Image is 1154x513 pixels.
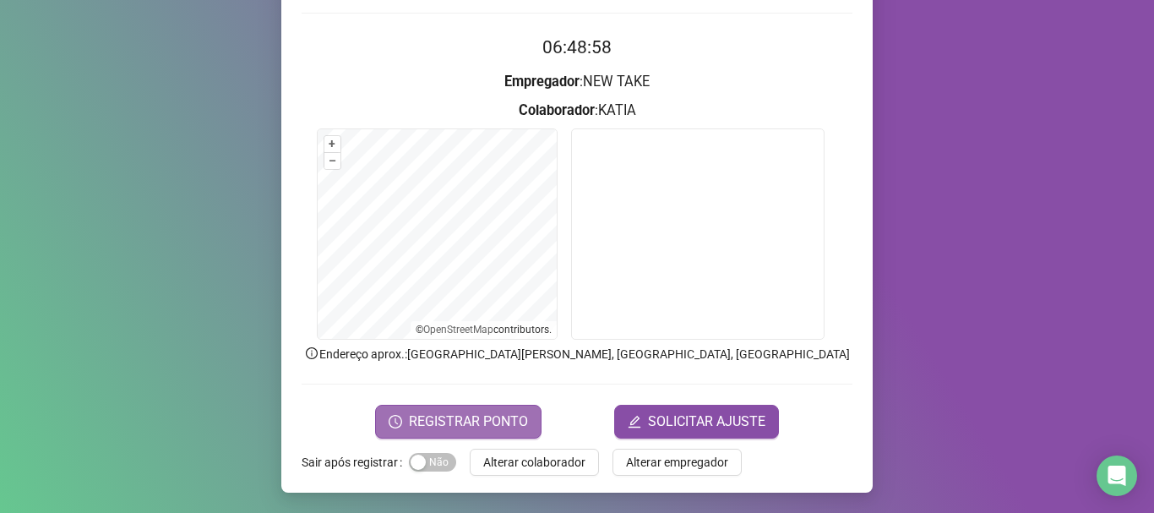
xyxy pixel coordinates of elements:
[648,412,765,432] span: SOLICITAR AJUSTE
[628,415,641,428] span: edit
[542,37,612,57] time: 06:48:58
[1097,456,1137,496] div: Open Intercom Messenger
[626,453,728,472] span: Alterar empregador
[389,415,402,428] span: clock-circle
[483,453,585,472] span: Alterar colaborador
[304,346,319,361] span: info-circle
[324,153,340,169] button: –
[614,405,779,439] button: editSOLICITAR AJUSTE
[470,449,599,476] button: Alterar colaborador
[409,412,528,432] span: REGISTRAR PONTO
[302,71,852,93] h3: : NEW TAKE
[375,405,542,439] button: REGISTRAR PONTO
[612,449,742,476] button: Alterar empregador
[302,100,852,122] h3: : KATIA
[504,74,580,90] strong: Empregador
[302,345,852,363] p: Endereço aprox. : [GEOGRAPHIC_DATA][PERSON_NAME], [GEOGRAPHIC_DATA], [GEOGRAPHIC_DATA]
[423,324,493,336] a: OpenStreetMap
[324,136,340,152] button: +
[302,449,409,476] label: Sair após registrar
[519,102,595,118] strong: Colaborador
[416,324,552,336] li: © contributors.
